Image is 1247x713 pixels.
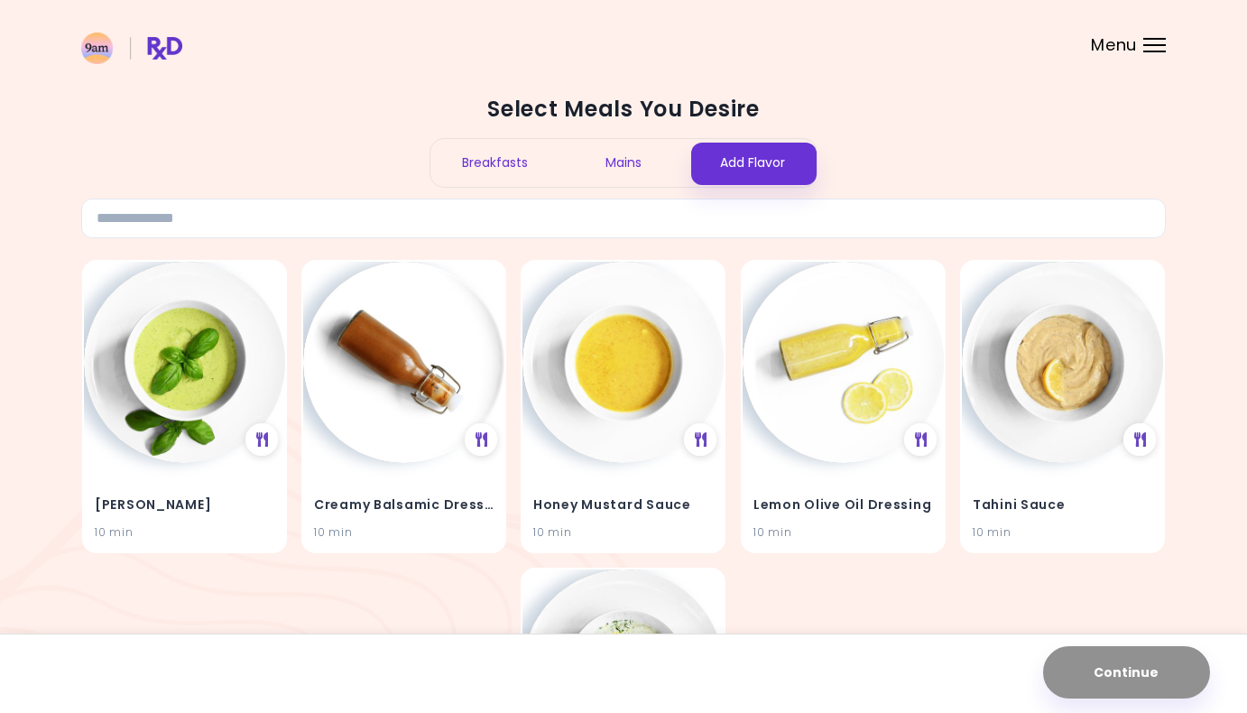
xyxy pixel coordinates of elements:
h2: Select Meals You Desire [81,95,1166,124]
img: RxDiet [81,32,182,64]
div: See Meal Plan [1123,423,1156,456]
div: 10 min [753,523,933,541]
div: 10 min [314,523,494,541]
div: 10 min [95,523,274,541]
div: Mains [559,139,688,187]
h4: Honey Mustard Sauce [533,491,713,520]
h4: Lemon Olive Oil Dressing [753,491,933,520]
div: See Meal Plan [245,423,278,456]
div: See Meal Plan [685,423,717,456]
span: Menu [1091,37,1137,53]
h4: Creamy Balsamic Dressing [314,491,494,520]
div: Add Flavor [688,139,817,187]
div: See Meal Plan [904,423,937,456]
div: 10 min [533,523,713,541]
div: 10 min [973,523,1152,541]
h4: Tahini Sauce [973,491,1152,520]
h4: Basil Pesto [95,491,274,520]
div: Breakfasts [430,139,559,187]
button: Continue [1043,646,1210,699]
div: See Meal Plan [465,423,497,456]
